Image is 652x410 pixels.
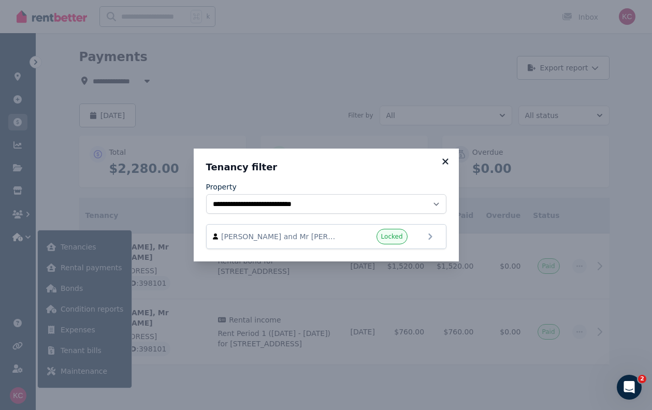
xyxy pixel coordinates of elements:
[638,375,646,383] span: 2
[617,375,642,400] iframe: Intercom live chat
[381,232,403,241] span: Locked
[206,161,446,173] h3: Tenancy filter
[206,224,446,249] a: [PERSON_NAME] and Mr [PERSON_NAME]Locked
[221,231,339,242] span: [PERSON_NAME] and Mr [PERSON_NAME]
[206,182,237,192] label: Property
